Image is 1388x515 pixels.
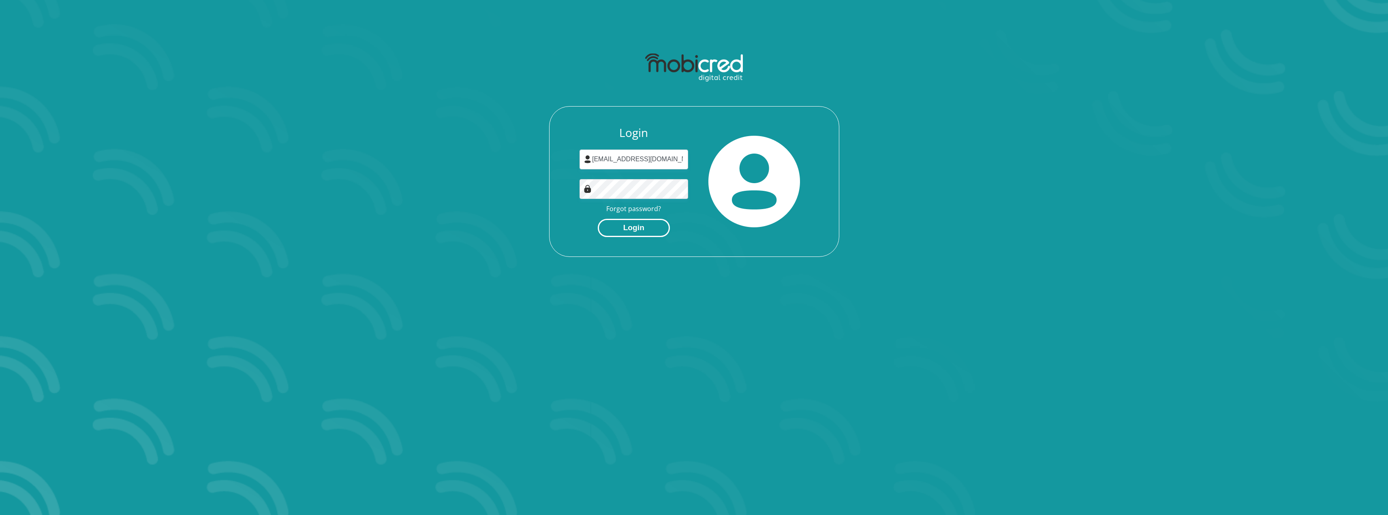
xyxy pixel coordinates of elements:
[645,53,743,82] img: mobicred logo
[580,126,688,140] h3: Login
[606,204,661,213] a: Forgot password?
[580,150,688,169] input: Username
[598,219,670,237] button: Login
[584,185,592,193] img: Image
[584,155,592,163] img: user-icon image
